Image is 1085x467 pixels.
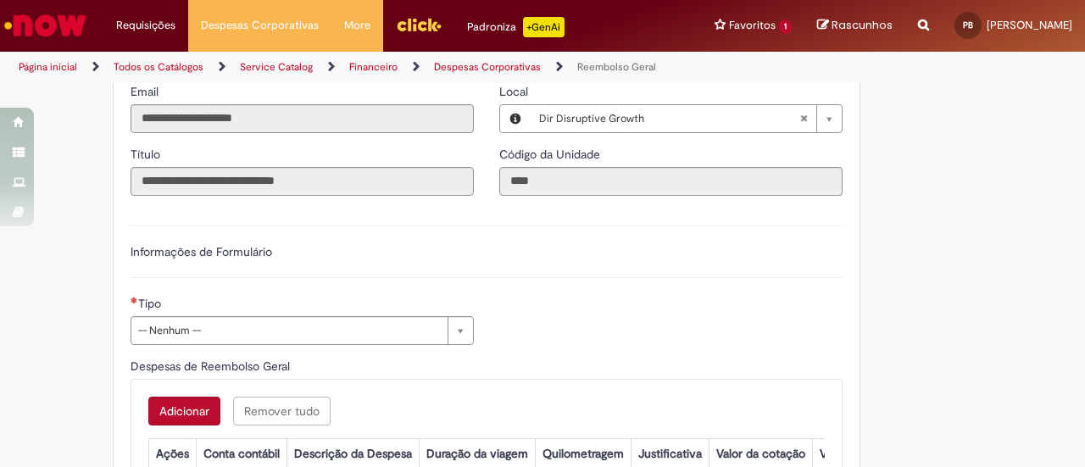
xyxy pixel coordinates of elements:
span: Requisições [116,17,175,34]
a: Todos os Catálogos [114,60,203,74]
span: -- Nenhum -- [138,317,439,344]
input: Título [131,167,474,196]
abbr: Limpar campo Local [791,105,816,132]
span: Tipo [138,296,164,311]
span: Somente leitura - Código da Unidade [499,147,604,162]
span: Despesas Corporativas [201,17,319,34]
a: Despesas Corporativas [434,60,541,74]
img: ServiceNow [2,8,89,42]
span: Local [499,84,531,99]
input: Email [131,104,474,133]
label: Somente leitura - Título [131,146,164,163]
span: [PERSON_NAME] [987,18,1072,32]
span: Dir Disruptive Growth [539,105,799,132]
a: Financeiro [349,60,398,74]
a: Rascunhos [817,18,893,34]
button: Add a row for Despesas de Reembolso Geral [148,397,220,425]
span: Favoritos [729,17,776,34]
span: More [344,17,370,34]
a: Reembolso Geral [577,60,656,74]
ul: Trilhas de página [13,52,710,83]
span: PB [963,19,973,31]
label: Somente leitura - Email [131,83,162,100]
span: Somente leitura - Email [131,84,162,99]
label: Informações de Formulário [131,244,272,259]
a: Service Catalog [240,60,313,74]
span: 1 [779,19,792,34]
label: Somente leitura - Código da Unidade [499,146,604,163]
input: Código da Unidade [499,167,843,196]
p: +GenAi [523,17,565,37]
img: click_logo_yellow_360x200.png [396,12,442,37]
div: Padroniza [467,17,565,37]
span: Somente leitura - Título [131,147,164,162]
span: Despesas de Reembolso Geral [131,359,293,374]
span: Necessários [131,297,138,303]
span: Rascunhos [832,17,893,33]
a: Dir Disruptive GrowthLimpar campo Local [531,105,842,132]
a: Página inicial [19,60,77,74]
button: Local, Visualizar este registro Dir Disruptive Growth [500,105,531,132]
